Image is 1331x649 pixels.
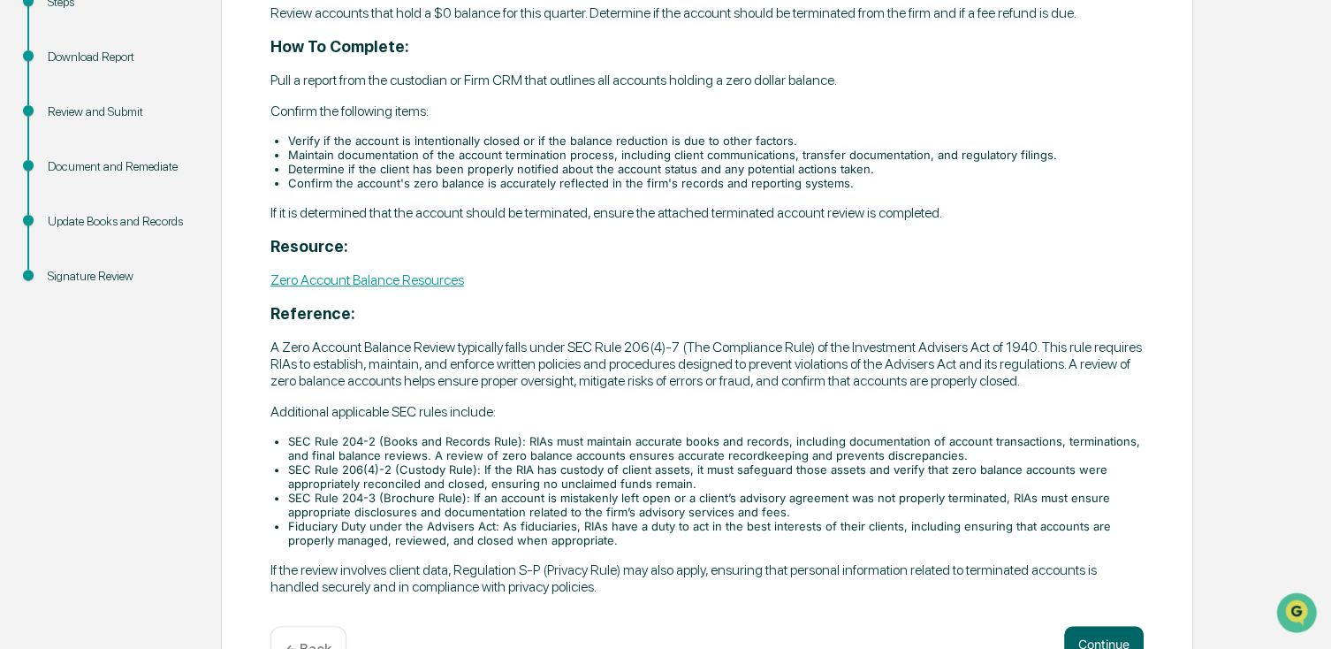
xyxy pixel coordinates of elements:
[121,216,226,248] a: 🗄️Attestations
[288,491,1144,519] li: SEC Rule 204-3 (Brochure Rule): If an account is mistakenly left open or a client’s advisory agre...
[270,339,1144,389] p: A Zero Account Balance Review typically falls under SEC Rule 206(4)-7 (The Compliance Rule) of th...
[18,37,322,65] p: How can we help?
[288,148,1144,162] li: Maintain documentation of the account termination process, including client communications, trans...
[35,223,114,241] span: Preclearance
[11,249,118,281] a: 🔎Data Lookup
[270,103,1144,119] p: Confirm the following items:
[288,462,1144,491] li: SEC Rule 206(4)-2 (Custody Rule): If the RIA has custody of client assets, it must safeguard thos...
[48,48,193,66] div: Download Report
[270,403,1144,420] p: Additional applicable SEC rules include:
[125,299,214,313] a: Powered byPylon
[270,271,464,288] a: Zero Account Balance Resources
[270,72,1144,88] p: Pull a report from the custodian or Firm CRM that outlines all accounts holding a zero dollar bal...
[48,103,193,121] div: Review and Submit
[146,223,219,241] span: Attestations
[60,153,224,167] div: We're available if you need us!
[48,267,193,286] div: Signature Review
[48,212,193,231] div: Update Books and Records
[288,434,1144,462] li: SEC Rule 204-2 (Books and Records Rule): RIAs must maintain accurate books and records, including...
[1274,591,1322,638] iframe: Open customer support
[270,204,1144,221] p: If it is determined that the account should be terminated, ensure the attached terminated account...
[128,225,142,239] div: 🗄️
[18,225,32,239] div: 🖐️
[288,176,1144,190] li: Confirm the account's zero balance is accurately reflected in the firm's records and reporting sy...
[270,237,348,256] strong: Resource:
[300,141,322,162] button: Start new chat
[11,216,121,248] a: 🖐️Preclearance
[60,135,290,153] div: Start new chat
[18,258,32,272] div: 🔎
[270,561,1144,595] p: If the review involves client data, Regulation S-P (Privacy Rule) may also apply, ensuring that p...
[270,4,1144,21] p: Review accounts that hold a $0 balance for this quarter. Determine if the account should be termi...
[288,134,1144,148] li: Verify if the account is intentionally closed or if the balance reduction is due to other factors.
[35,256,111,274] span: Data Lookup
[48,157,193,176] div: Document and Remediate
[176,300,214,313] span: Pylon
[270,37,409,56] strong: How To Complete:
[288,519,1144,547] li: Fiduciary Duty under the Advisers Act: As fiduciaries, RIAs have a duty to act in the best intere...
[288,162,1144,176] li: Determine if the client has been properly notified about the account status and any potential act...
[18,135,49,167] img: 1746055101610-c473b297-6a78-478c-a979-82029cc54cd1
[270,304,355,323] strong: Reference:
